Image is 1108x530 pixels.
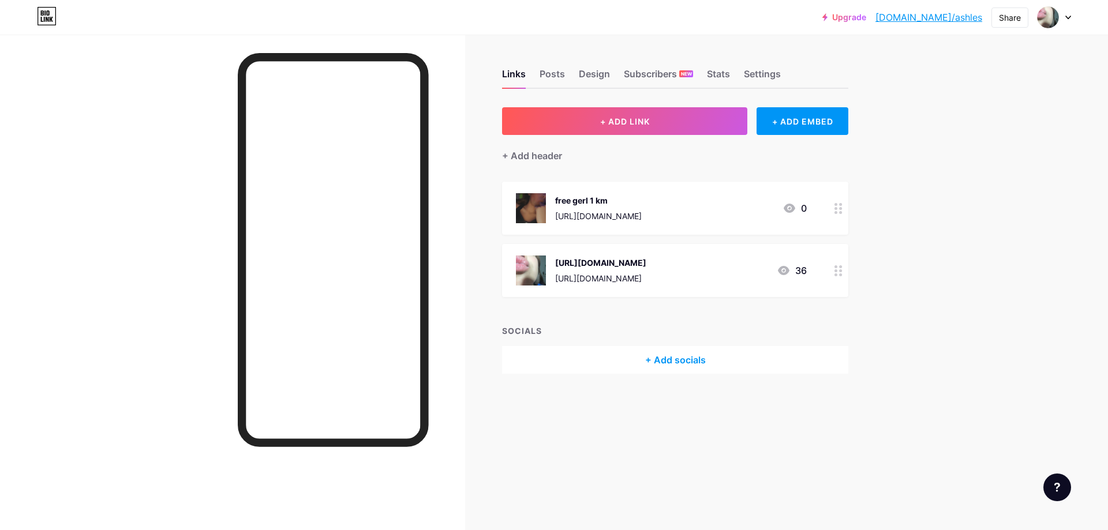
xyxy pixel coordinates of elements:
div: + ADD EMBED [757,107,848,135]
img: ashles [1037,6,1059,28]
div: Settings [744,67,781,88]
div: + Add header [502,149,562,163]
a: Upgrade [822,13,866,22]
div: + Add socials [502,346,848,374]
span: + ADD LINK [600,116,650,126]
div: 0 [783,201,807,215]
div: 36 [777,264,807,277]
button: + ADD LINK [502,107,747,135]
a: [DOMAIN_NAME]/ashles [875,10,982,24]
div: free gerl 1 km [555,194,642,206]
div: SOCIALS [502,325,848,337]
div: [URL][DOMAIN_NAME] [555,257,646,269]
div: Design [579,67,610,88]
div: Stats [707,67,730,88]
div: Links [502,67,526,88]
div: Subscribers [624,67,693,88]
div: [URL][DOMAIN_NAME] [555,272,646,284]
img: free gerl 1 km [516,193,546,223]
div: Share [999,12,1021,24]
img: https://t.me/+h9N0594rVSExYzAy [516,255,546,285]
div: Posts [540,67,565,88]
div: [URL][DOMAIN_NAME] [555,210,642,222]
span: NEW [681,70,692,77]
